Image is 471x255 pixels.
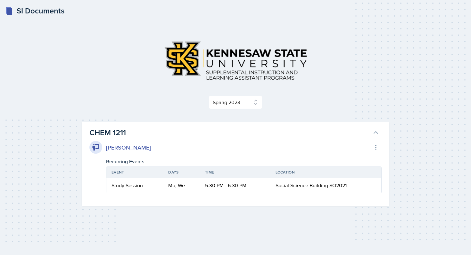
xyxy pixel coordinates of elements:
th: Event [106,167,163,178]
td: 5:30 PM - 6:30 PM [200,178,270,193]
img: Kennesaw State University [159,36,312,85]
div: Study Session [112,182,158,189]
th: Days [163,167,200,178]
th: Time [200,167,270,178]
td: Mo, We [163,178,200,193]
h3: CHEM 1211 [89,127,370,138]
div: [PERSON_NAME] [106,143,151,152]
div: Recurring Events [106,158,382,165]
a: SI Documents [5,5,64,17]
th: Location [270,167,381,178]
span: Social Science Building SO2021 [276,182,347,189]
button: CHEM 1211 [88,126,380,140]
